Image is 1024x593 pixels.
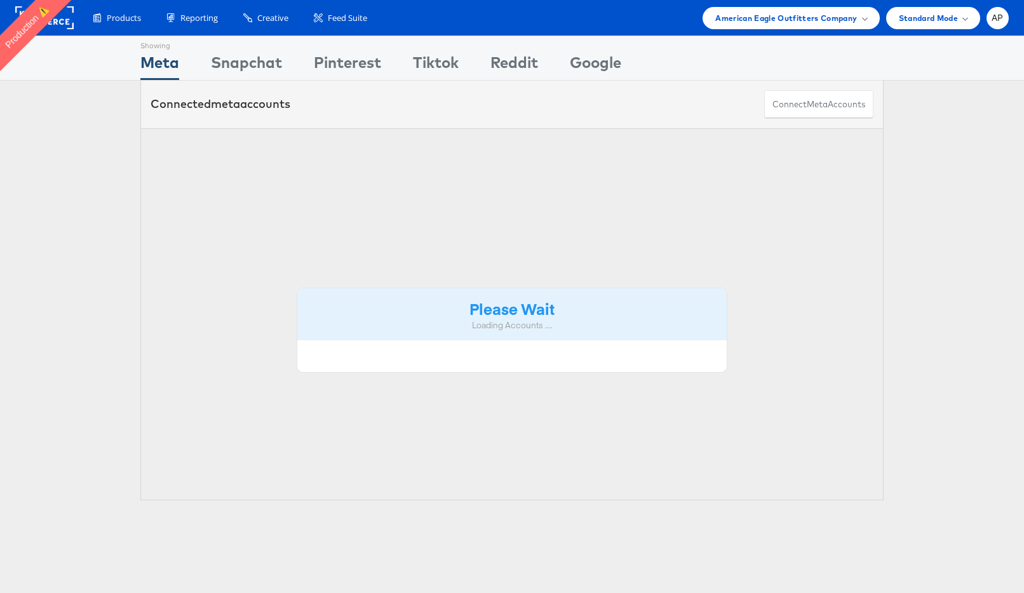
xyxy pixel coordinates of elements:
[151,96,290,112] div: Connected accounts
[257,12,288,24] span: Creative
[211,97,240,111] span: meta
[715,11,857,25] span: American Eagle Outfitters Company
[107,12,141,24] span: Products
[490,51,538,80] div: Reddit
[899,11,958,25] span: Standard Mode
[992,14,1004,22] span: AP
[570,51,621,80] div: Google
[140,51,179,80] div: Meta
[180,12,218,24] span: Reporting
[307,319,717,331] div: Loading Accounts ....
[328,12,367,24] span: Feed Suite
[211,51,282,80] div: Snapchat
[413,51,459,80] div: Tiktok
[314,51,381,80] div: Pinterest
[807,98,828,110] span: meta
[140,36,179,51] div: Showing
[764,90,873,119] button: ConnectmetaAccounts
[469,298,555,319] strong: Please Wait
